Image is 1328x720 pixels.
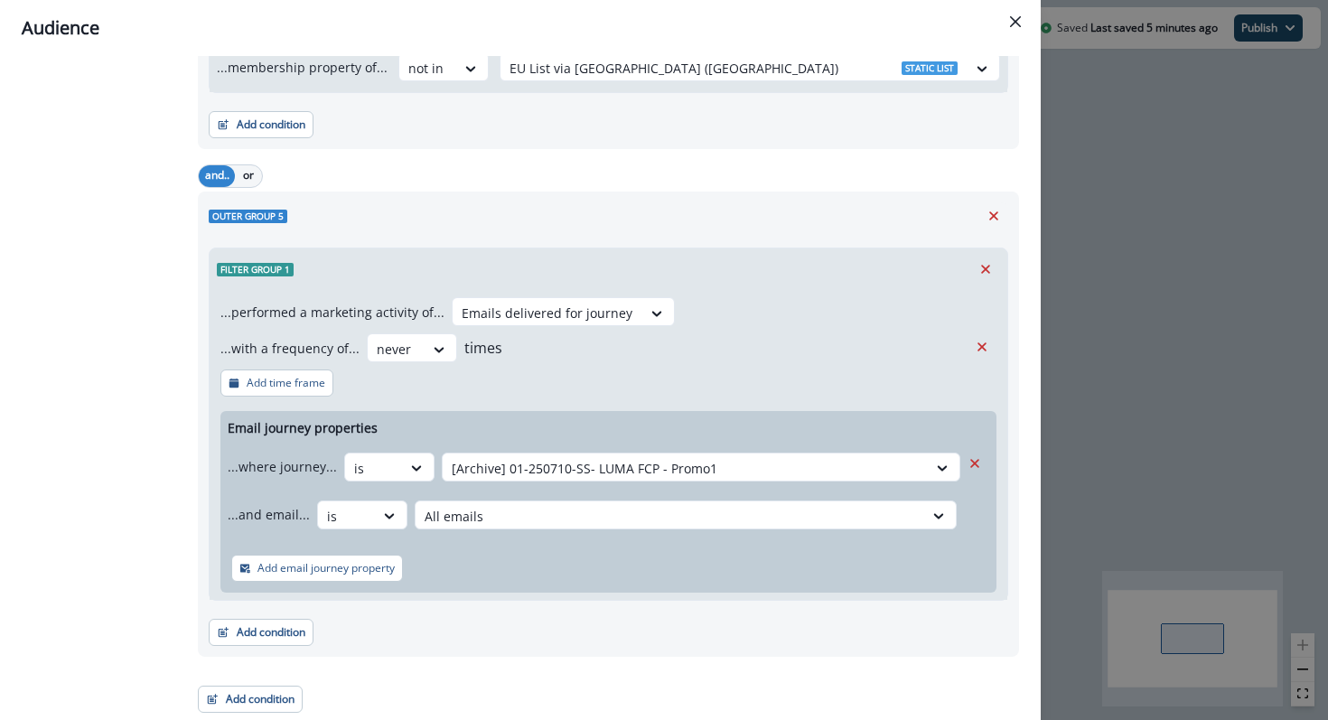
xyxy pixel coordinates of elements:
span: Outer group 5 [209,210,287,223]
button: Remove [971,256,1000,283]
button: Add condition [209,111,313,138]
p: times [464,337,502,359]
button: Remove [979,202,1008,229]
p: ...where journey... [228,457,337,476]
button: Add email journey property [231,555,403,582]
div: Audience [22,14,1019,42]
button: Add time frame [220,369,333,397]
p: ...and email... [228,505,310,524]
button: Remove [960,450,989,477]
p: Email journey properties [228,418,378,437]
button: Close [1001,7,1030,36]
p: ...with a frequency of... [220,339,360,358]
button: or [235,165,262,187]
p: ...performed a marketing activity of... [220,303,444,322]
button: Add condition [198,686,303,713]
button: Add condition [209,619,313,646]
button: and.. [199,165,235,187]
button: Remove [968,333,996,360]
p: Add email journey property [257,562,395,575]
p: Add time frame [247,377,325,389]
p: ...membership property of... [217,58,388,77]
span: Filter group 1 [217,263,294,276]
